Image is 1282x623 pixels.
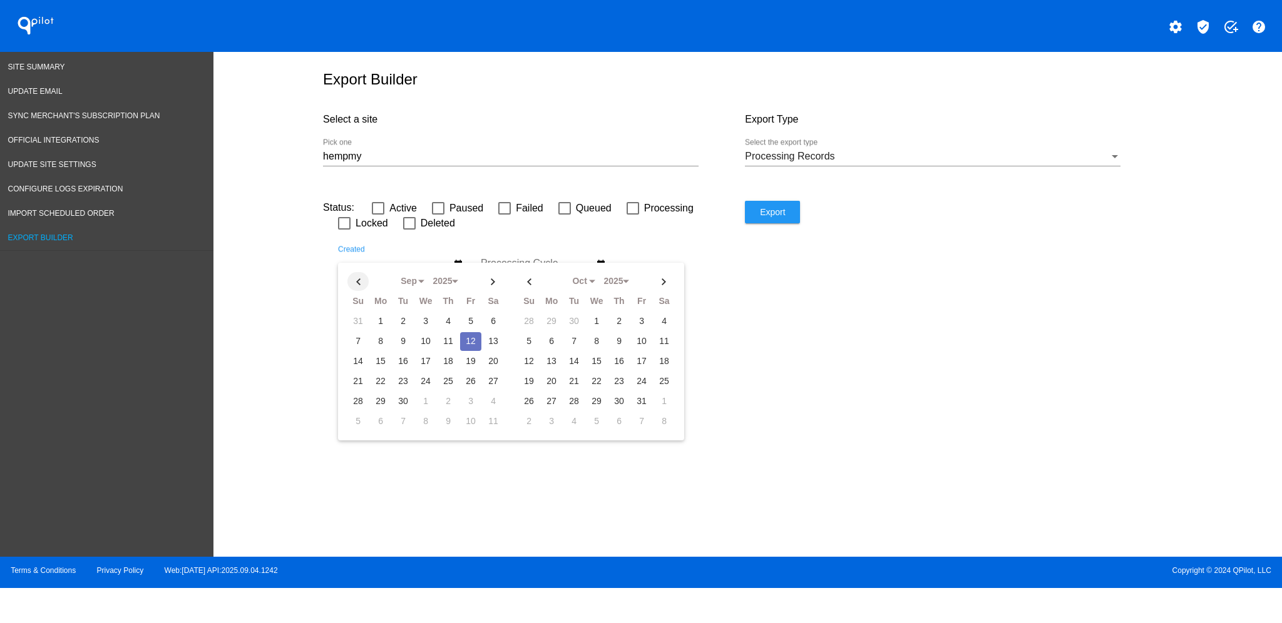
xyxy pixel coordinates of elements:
[1168,19,1183,34] mat-icon: settings
[11,13,61,38] h1: QPilot
[427,276,458,286] div: 2025
[1251,19,1266,34] mat-icon: help
[8,136,100,144] span: Official Integrations
[652,566,1271,575] span: Copyright © 2024 QPilot, LLC
[421,216,455,231] span: Deleted
[97,566,144,575] a: Privacy Policy
[11,566,76,575] a: Terms & Conditions
[644,201,694,216] span: Processing
[1196,19,1211,34] mat-icon: verified_user
[338,258,451,269] input: Created
[8,185,123,193] span: Configure logs expiration
[449,201,483,216] span: Paused
[8,233,73,242] span: Export Builder
[323,202,354,213] span: Status:
[393,276,424,286] div: Sep
[453,258,463,270] mat-icon: date_range
[323,71,1167,88] h1: Export Builder
[323,151,699,162] input: Number
[8,111,160,120] span: Sync Merchant's Subscription Plan
[760,207,785,217] span: Export
[576,201,612,216] span: Queued
[1223,19,1238,34] mat-icon: add_task
[745,114,1167,125] h4: Export Type
[598,276,629,286] div: 2025
[516,201,543,216] span: Failed
[356,216,388,231] span: Locked
[8,87,63,96] span: Update Email
[745,201,800,223] button: Export
[596,258,606,270] mat-icon: date_range
[745,151,834,161] span: Processing Records
[8,63,65,71] span: Site Summary
[8,160,96,169] span: Update Site Settings
[389,201,417,216] span: Active
[165,566,278,575] a: Web:[DATE] API:2025.09.04.1242
[481,258,593,269] input: Processing Cycle
[323,114,745,125] h4: Select a site
[8,209,115,218] span: Import Scheduled Order
[564,276,595,286] div: Oct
